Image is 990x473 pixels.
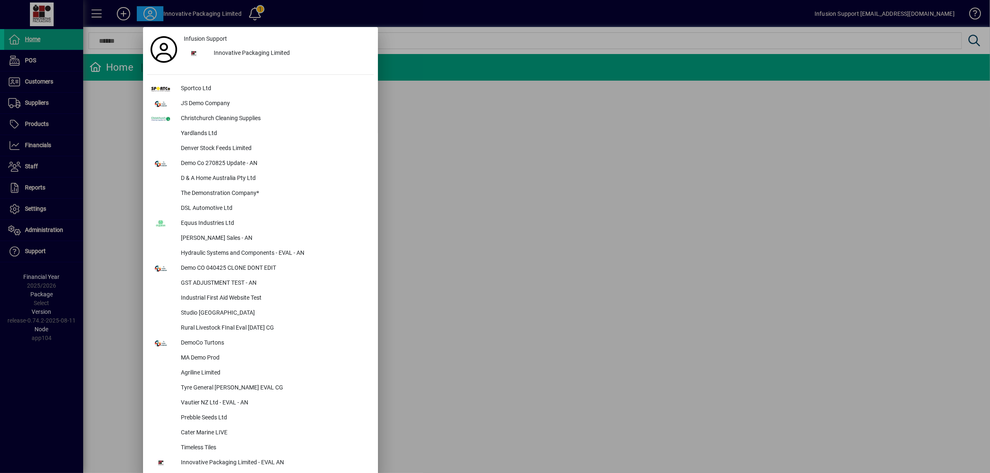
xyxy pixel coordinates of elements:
button: Studio [GEOGRAPHIC_DATA] [147,306,374,321]
button: Timeless Tiles [147,441,374,456]
div: Cater Marine LIVE [174,426,374,441]
div: Christchurch Cleaning Supplies [174,111,374,126]
button: Demo CO 040425 CLONE DONT EDIT [147,261,374,276]
div: Tyre General [PERSON_NAME] EVAL CG [174,381,374,396]
div: JS Demo Company [174,96,374,111]
div: Hydraulic Systems and Components - EVAL - AN [174,246,374,261]
div: Yardlands Ltd [174,126,374,141]
button: DSL Automotive Ltd [147,201,374,216]
a: Infusion Support [180,31,374,46]
button: Innovative Packaging Limited - EVAL AN [147,456,374,471]
div: Demo CO 040425 CLONE DONT EDIT [174,261,374,276]
div: Innovative Packaging Limited - EVAL AN [174,456,374,471]
button: Industrial First Aid Website Test [147,291,374,306]
div: Rural Livestock FInal Eval [DATE] CG [174,321,374,336]
div: Vautier NZ Ltd - EVAL - AN [174,396,374,411]
button: Hydraulic Systems and Components - EVAL - AN [147,246,374,261]
button: Sportco Ltd [147,81,374,96]
button: Prebble Seeds Ltd [147,411,374,426]
div: Studio [GEOGRAPHIC_DATA] [174,306,374,321]
div: Industrial First Aid Website Test [174,291,374,306]
div: GST ADJUSTMENT TEST - AN [174,276,374,291]
span: Infusion Support [184,34,227,43]
div: [PERSON_NAME] Sales - AN [174,231,374,246]
div: DemoCo Turtons [174,336,374,351]
button: DemoCo Turtons [147,336,374,351]
button: Innovative Packaging Limited [180,46,374,61]
button: Equus Industries Ltd [147,216,374,231]
div: Innovative Packaging Limited [207,46,374,61]
div: Agriline Limited [174,366,374,381]
button: Yardlands Ltd [147,126,374,141]
a: Profile [147,42,180,57]
div: Equus Industries Ltd [174,216,374,231]
div: D & A Home Australia Pty Ltd [174,171,374,186]
button: Christchurch Cleaning Supplies [147,111,374,126]
button: The Demonstration Company* [147,186,374,201]
div: Timeless Tiles [174,441,374,456]
button: D & A Home Australia Pty Ltd [147,171,374,186]
div: Demo Co 270825 Update - AN [174,156,374,171]
button: Rural Livestock FInal Eval [DATE] CG [147,321,374,336]
button: Agriline Limited [147,366,374,381]
div: Prebble Seeds Ltd [174,411,374,426]
button: Vautier NZ Ltd - EVAL - AN [147,396,374,411]
button: Tyre General [PERSON_NAME] EVAL CG [147,381,374,396]
div: Sportco Ltd [174,81,374,96]
button: [PERSON_NAME] Sales - AN [147,231,374,246]
button: Demo Co 270825 Update - AN [147,156,374,171]
button: MA Demo Prod [147,351,374,366]
div: Denver Stock Feeds Limited [174,141,374,156]
button: GST ADJUSTMENT TEST - AN [147,276,374,291]
button: JS Demo Company [147,96,374,111]
div: MA Demo Prod [174,351,374,366]
button: Cater Marine LIVE [147,426,374,441]
div: The Demonstration Company* [174,186,374,201]
div: DSL Automotive Ltd [174,201,374,216]
button: Denver Stock Feeds Limited [147,141,374,156]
